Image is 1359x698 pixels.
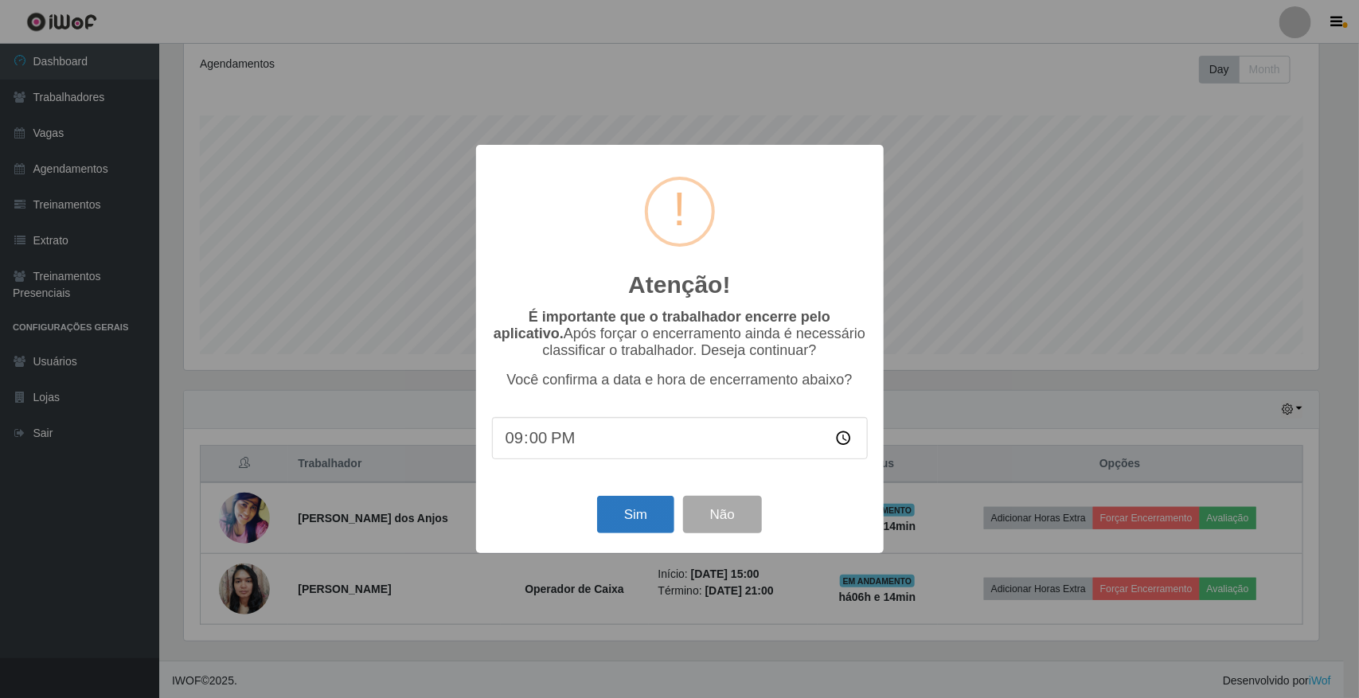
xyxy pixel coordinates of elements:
[492,372,868,388] p: Você confirma a data e hora de encerramento abaixo?
[494,309,830,341] b: É importante que o trabalhador encerre pelo aplicativo.
[628,271,730,299] h2: Atenção!
[683,496,762,533] button: Não
[492,309,868,359] p: Após forçar o encerramento ainda é necessário classificar o trabalhador. Deseja continuar?
[597,496,674,533] button: Sim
